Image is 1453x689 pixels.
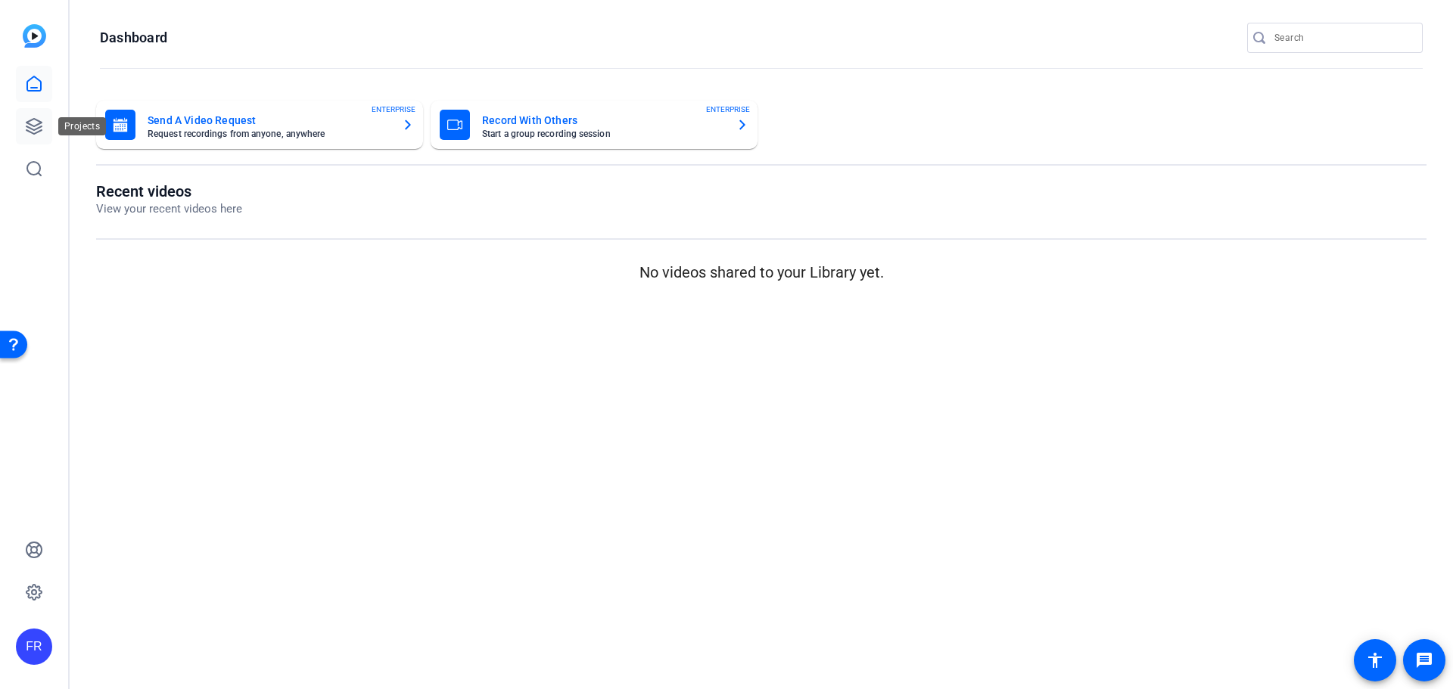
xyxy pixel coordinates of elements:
[372,104,415,115] span: ENTERPRISE
[16,628,52,665] div: FR
[58,117,106,135] div: Projects
[431,101,758,149] button: Record With OthersStart a group recording sessionENTERPRISE
[706,104,750,115] span: ENTERPRISE
[482,111,724,129] mat-card-title: Record With Others
[96,261,1427,284] p: No videos shared to your Library yet.
[482,129,724,138] mat-card-subtitle: Start a group recording session
[23,24,46,48] img: blue-gradient.svg
[96,101,423,149] button: Send A Video RequestRequest recordings from anyone, anywhereENTERPRISE
[96,182,242,200] h1: Recent videos
[148,111,390,129] mat-card-title: Send A Video Request
[1274,29,1411,47] input: Search
[1415,651,1433,669] mat-icon: message
[96,200,242,218] p: View your recent videos here
[148,129,390,138] mat-card-subtitle: Request recordings from anyone, anywhere
[1366,651,1384,669] mat-icon: accessibility
[100,29,167,47] h1: Dashboard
